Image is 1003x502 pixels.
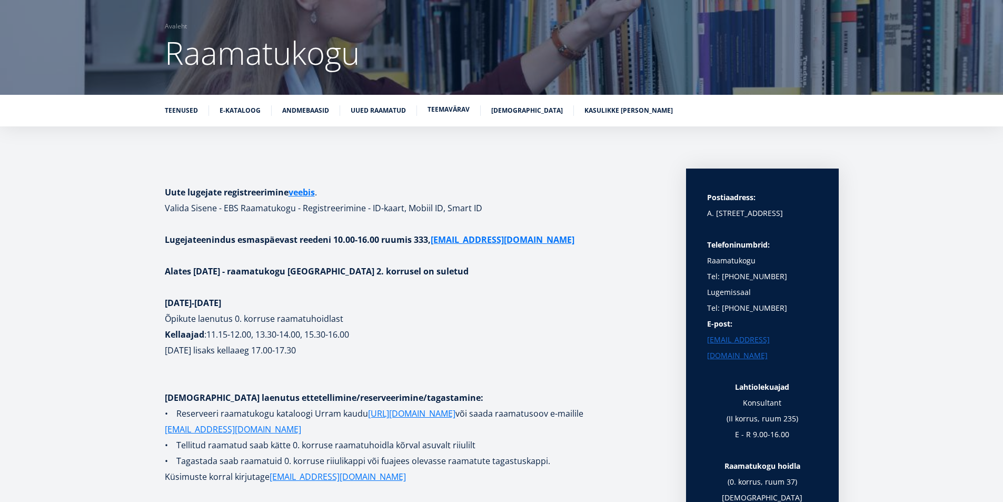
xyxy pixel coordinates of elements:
strong: Alates [DATE] - raamatukogu [GEOGRAPHIC_DATA] 2. korrusel on suletud [165,265,469,277]
p: Tel: [PHONE_NUMBER] Lugemissaal [707,269,818,300]
b: Õpikute laenutus 0. korruse raamatuhoidlast [165,313,343,324]
strong: Uute lugejate registreerimine [165,186,315,198]
a: [EMAIL_ADDRESS][DOMAIN_NAME] [270,469,406,485]
p: Küsimuste korral kirjutage [165,469,665,485]
strong: Postiaadress: [707,192,756,202]
p: • Tellitud raamatud saab kätte 0. korruse raamatuhoidla kõrval asuvalt riiulilt [165,437,665,453]
strong: Lugejateenindus esmaspäevast reedeni 10.00-16.00 ruumis 333, [165,234,574,245]
a: Uued raamatud [351,105,406,116]
strong: Telefoninumbrid: [707,240,770,250]
a: Teenused [165,105,198,116]
p: Konsultant (II korrus, ruum 235) E - R 9.00-16.00 [707,395,818,458]
a: E-kataloog [220,105,261,116]
a: [EMAIL_ADDRESS][DOMAIN_NAME] [431,232,574,248]
a: [EMAIL_ADDRESS][DOMAIN_NAME] [707,332,818,363]
strong: [DEMOGRAPHIC_DATA] laenutus ettetellimine/reserveerimine/tagastamine: [165,392,483,403]
a: Kasulikke [PERSON_NAME] [584,105,673,116]
p: • Tagastada saab raamatuid 0. korruse riiulikappi või fuajees olevasse raamatute tagastuskappi. [165,453,665,469]
a: Andmebaasid [282,105,329,116]
strong: [DATE]-[DATE] [165,297,221,309]
strong: Kellaajad [165,329,204,340]
p: Raamatukogu [707,237,818,269]
a: veebis [289,184,315,200]
a: [EMAIL_ADDRESS][DOMAIN_NAME] [165,421,301,437]
p: A. [STREET_ADDRESS] [707,205,818,221]
p: • Reserveeri raamatukogu kataloogi Urram kaudu või saada raamatusoov e-mailile [165,406,665,437]
h1: . Valida Sisene - EBS Raamatukogu - Registreerimine - ID-kaart, Mobiil ID, Smart ID [165,184,665,216]
strong: Lahtiolekuajad [735,382,789,392]
strong: Raamatukogu hoidla [724,461,800,471]
strong: E-post: [707,319,732,329]
b: 11.15-12.00, 13.30-14.00, 15.30-16.00 [DATE] lisaks kellaaeg 17.00-17.30 [165,329,349,356]
p: Tel: [PHONE_NUMBER] [707,300,818,316]
a: [DEMOGRAPHIC_DATA] [491,105,563,116]
a: Teemavärav [428,104,470,115]
p: : [165,311,665,358]
span: Raamatukogu [165,31,360,74]
a: [URL][DOMAIN_NAME] [368,406,455,421]
a: Avaleht [165,21,187,32]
